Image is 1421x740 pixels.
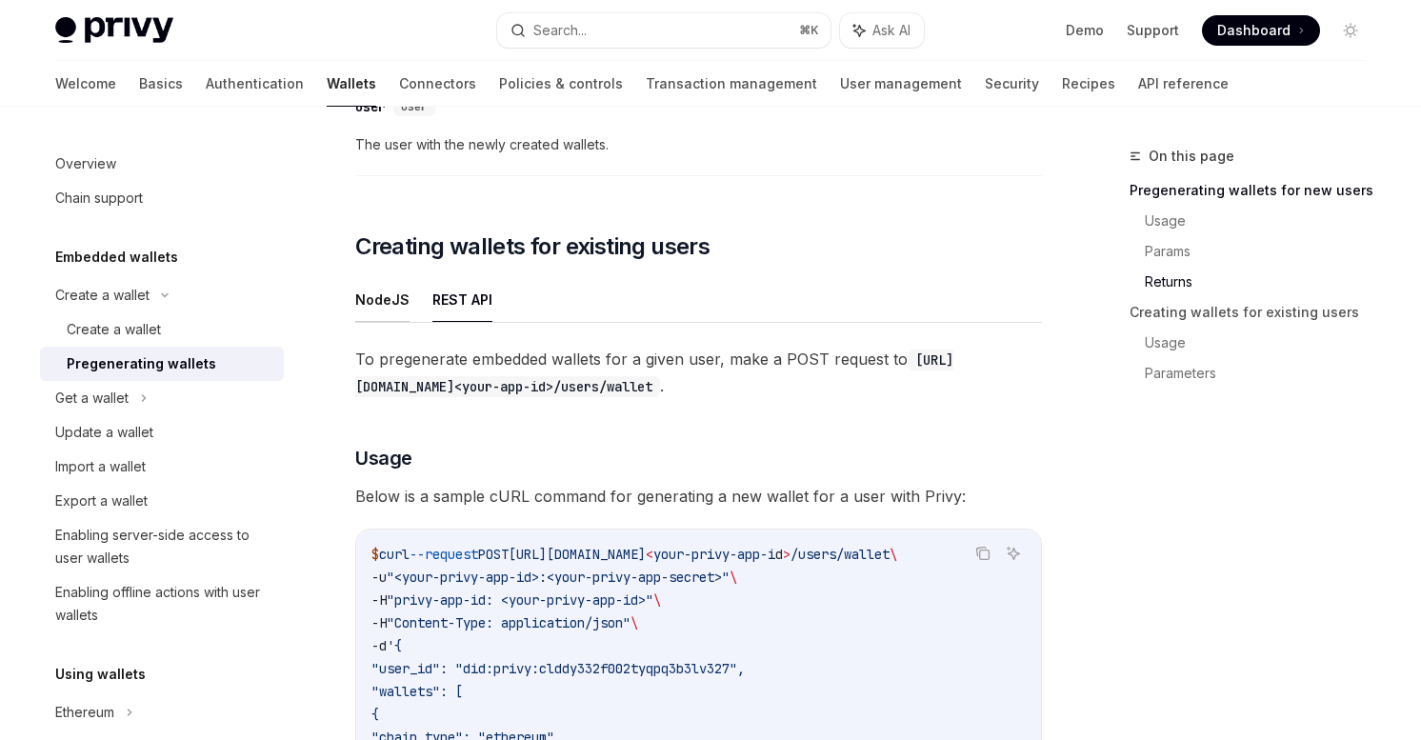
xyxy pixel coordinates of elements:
span: your-privy-app-i [653,546,775,563]
a: Recipes [1062,61,1115,107]
a: Overview [40,147,284,181]
span: -H [371,614,387,631]
span: User [401,99,428,114]
span: \ [730,569,737,586]
span: "Content-Type: application/json" [387,614,630,631]
a: Returns [1145,267,1381,297]
a: Chain support [40,181,284,215]
span: -u [371,569,387,586]
span: '{ [387,637,402,654]
span: "privy-app-id: <your-privy-app-id>" [387,591,653,609]
a: Transaction management [646,61,817,107]
span: { [371,706,379,723]
div: Import a wallet [55,455,146,478]
div: Export a wallet [55,490,148,512]
span: < [646,546,653,563]
a: Create a wallet [40,312,284,347]
div: Overview [55,152,116,175]
span: Below is a sample cURL command for generating a new wallet for a user with Privy: [355,483,1042,510]
a: Pregenerating wallets for new users [1130,175,1381,206]
span: To pregenerate embedded wallets for a given user, make a POST request to . [355,346,1042,399]
span: curl [379,546,410,563]
span: --request [410,546,478,563]
div: Update a wallet [55,421,153,444]
span: Dashboard [1217,21,1291,40]
div: user [355,97,386,116]
span: [URL][DOMAIN_NAME] [509,546,646,563]
a: Enabling offline actions with user wallets [40,575,284,632]
span: \ [653,591,661,609]
span: $ [371,546,379,563]
span: > [783,546,791,563]
button: Ask AI [840,13,924,48]
div: Ethereum [55,701,114,724]
span: "<your-privy-app-id>:<your-privy-app-secret>" [387,569,730,586]
button: Toggle dark mode [1335,15,1366,46]
a: Basics [139,61,183,107]
button: Copy the contents from the code block [971,541,995,566]
h5: Embedded wallets [55,246,178,269]
a: User management [840,61,962,107]
a: Security [985,61,1039,107]
a: Dashboard [1202,15,1320,46]
button: Search...⌘K [497,13,831,48]
span: d [775,546,783,563]
a: Usage [1145,206,1381,236]
div: Search... [533,19,587,42]
span: On this page [1149,145,1234,168]
span: POST [478,546,509,563]
a: Enabling server-side access to user wallets [40,518,284,575]
span: /users/wallet [791,546,890,563]
h5: Using wallets [55,663,146,686]
div: Create a wallet [55,284,150,307]
a: Update a wallet [40,415,284,450]
a: Welcome [55,61,116,107]
span: \ [890,546,897,563]
a: Export a wallet [40,484,284,518]
span: -d [371,637,387,654]
a: Creating wallets for existing users [1130,297,1381,328]
div: Create a wallet [67,318,161,341]
span: -H [371,591,387,609]
span: "wallets": [ [371,683,463,700]
a: Support [1127,21,1179,40]
img: light logo [55,17,173,44]
div: Chain support [55,187,143,210]
span: The user with the newly created wallets. [355,133,1042,156]
a: Policies & controls [499,61,623,107]
span: \ [630,614,638,631]
a: Authentication [206,61,304,107]
div: Pregenerating wallets [67,352,216,375]
a: Parameters [1145,358,1381,389]
button: REST API [432,277,492,322]
a: Pregenerating wallets [40,347,284,381]
span: ⌘ K [799,23,819,38]
a: Connectors [399,61,476,107]
span: Creating wallets for existing users [355,231,710,262]
div: Get a wallet [55,387,129,410]
a: Wallets [327,61,376,107]
a: Usage [1145,328,1381,358]
a: API reference [1138,61,1229,107]
div: Enabling offline actions with user wallets [55,581,272,627]
span: Ask AI [872,21,911,40]
span: "user_id": "did:privy:clddy332f002tyqpq3b3lv327", [371,660,745,677]
span: Usage [355,445,412,471]
a: Demo [1066,21,1104,40]
a: Import a wallet [40,450,284,484]
button: NodeJS [355,277,410,322]
button: Ask AI [1001,541,1026,566]
a: Params [1145,236,1381,267]
div: Enabling server-side access to user wallets [55,524,272,570]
